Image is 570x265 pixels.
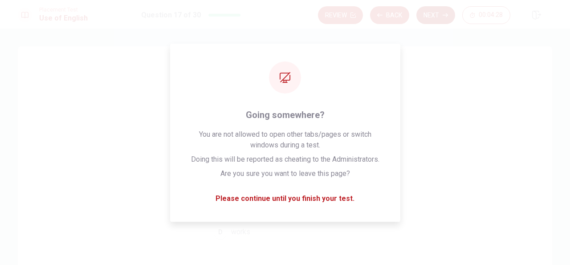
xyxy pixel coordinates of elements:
[209,221,361,243] button: Dworks
[479,12,503,19] span: 00:04:28
[416,6,455,24] button: Next
[370,6,409,24] button: Back
[39,13,88,24] h1: Use of English
[209,133,361,155] button: Ahears
[141,10,201,20] h1: Question 17 of 30
[209,162,361,184] button: Beats
[209,108,361,118] span: He ____ breakfast every morning.
[231,197,257,208] span: watches
[318,6,363,24] button: Review
[213,137,228,151] div: A
[213,196,228,210] div: C
[209,83,361,97] h4: Question 17
[209,192,361,214] button: Cwatches
[231,227,250,237] span: works
[231,139,248,149] span: hears
[39,7,88,13] span: Placement Test
[231,168,245,179] span: eats
[462,6,510,24] button: 00:04:28
[213,166,228,180] div: B
[213,225,228,239] div: D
